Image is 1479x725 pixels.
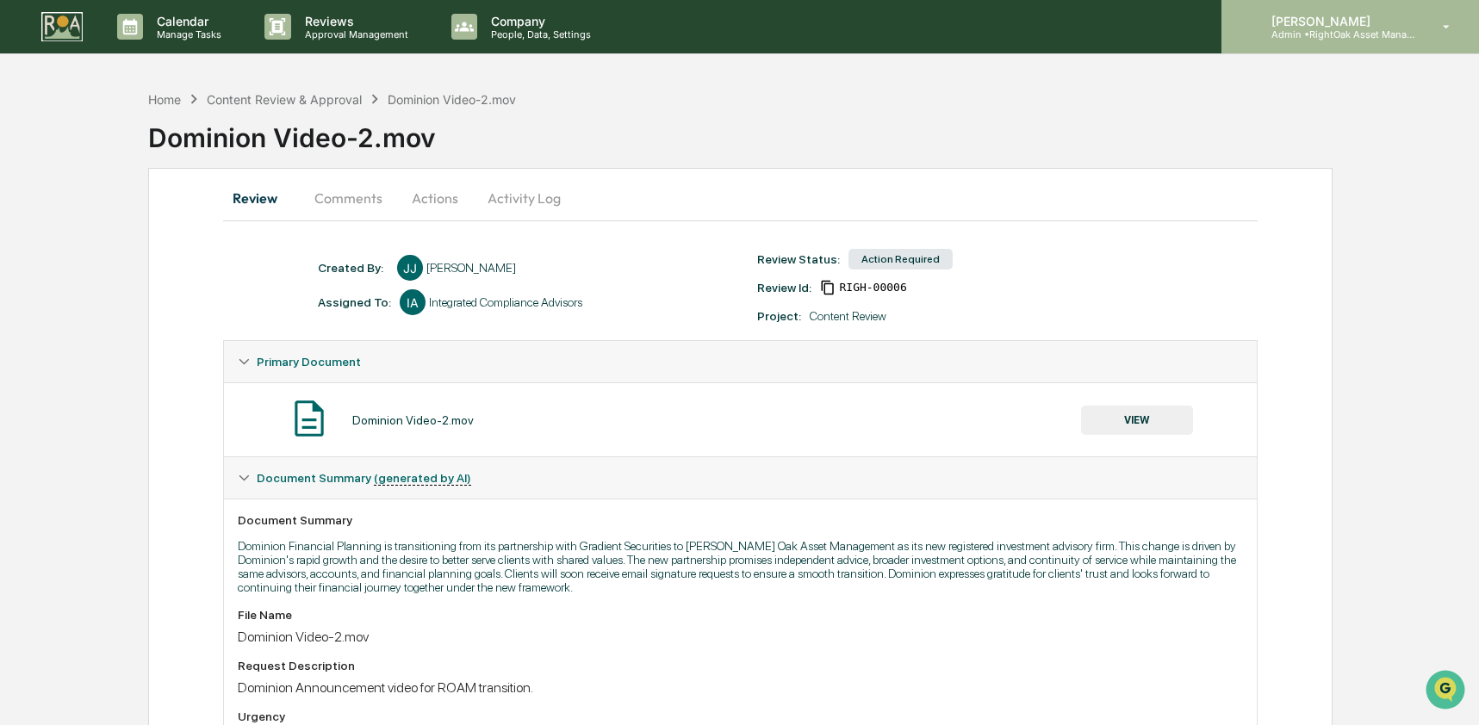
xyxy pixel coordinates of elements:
div: Dominion Video-2.mov [148,108,1479,153]
span: Preclearance [34,217,111,234]
p: [PERSON_NAME] [1258,14,1418,28]
p: Company [477,14,600,28]
div: Start new chat [59,132,283,149]
div: Urgency [238,710,1244,723]
div: IA [400,289,426,315]
p: Manage Tasks [143,28,230,40]
img: logo [41,12,83,42]
div: Project: [757,309,801,323]
div: Review Id: [757,281,811,294]
a: 🗄️Attestations [118,210,221,241]
div: Action Required [848,249,953,270]
p: Dominion Financial Planning is transitioning from its partnership with Gradient Securities to [PE... [238,539,1244,594]
a: Powered byPylon [121,291,208,305]
p: Admin • RightOak Asset Management, LLC [1258,28,1418,40]
div: Review Status: [757,252,840,266]
div: 🔎 [17,251,31,265]
div: secondary tabs example [223,177,1258,219]
span: 2c42b71d-5f04-42a2-9e76-08125e25299e [839,281,906,294]
iframe: Open customer support [1424,668,1470,715]
span: Document Summary [257,471,471,485]
span: Data Lookup [34,250,109,267]
img: 1746055101610-c473b297-6a78-478c-a979-82029cc54cd1 [17,132,48,163]
span: Attestations [142,217,214,234]
span: Primary Document [257,355,361,369]
button: VIEW [1081,406,1193,435]
div: Dominion Announcement video for ROAM transition. [238,679,1244,696]
div: We're available if you need us! [59,149,218,163]
span: Pylon [171,292,208,305]
u: (generated by AI) [374,471,471,486]
a: 🔎Data Lookup [10,243,115,274]
div: Request Description [238,659,1244,672]
div: [PERSON_NAME] [426,261,516,275]
button: Actions [396,177,474,219]
div: Dominion Video-2.mov [352,413,474,427]
div: Created By: ‎ ‎ [318,261,388,275]
div: Home [148,92,181,107]
div: 🗄️ [125,219,139,232]
p: Calendar [143,14,230,28]
div: Assigned To: [318,295,391,309]
div: Dominion Video-2.mov [388,92,516,107]
div: File Name [238,608,1244,622]
div: Dominion Video-2.mov [238,629,1244,645]
button: Comments [301,177,396,219]
p: Approval Management [291,28,417,40]
div: Content Review & Approval [207,92,362,107]
div: JJ [397,255,423,281]
button: Start new chat [293,137,314,158]
div: Document Summary (generated by AI) [224,457,1258,499]
p: People, Data, Settings [477,28,600,40]
p: Reviews [291,14,417,28]
div: Primary Document [224,382,1258,456]
button: Review [223,177,301,219]
div: Content Review [810,309,886,323]
div: Primary Document [224,341,1258,382]
div: Integrated Compliance Advisors [429,295,582,309]
div: 🖐️ [17,219,31,232]
button: Activity Log [474,177,575,219]
img: Document Icon [288,397,331,440]
p: How can we help? [17,36,314,64]
a: 🖐️Preclearance [10,210,118,241]
div: Document Summary [238,513,1244,527]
